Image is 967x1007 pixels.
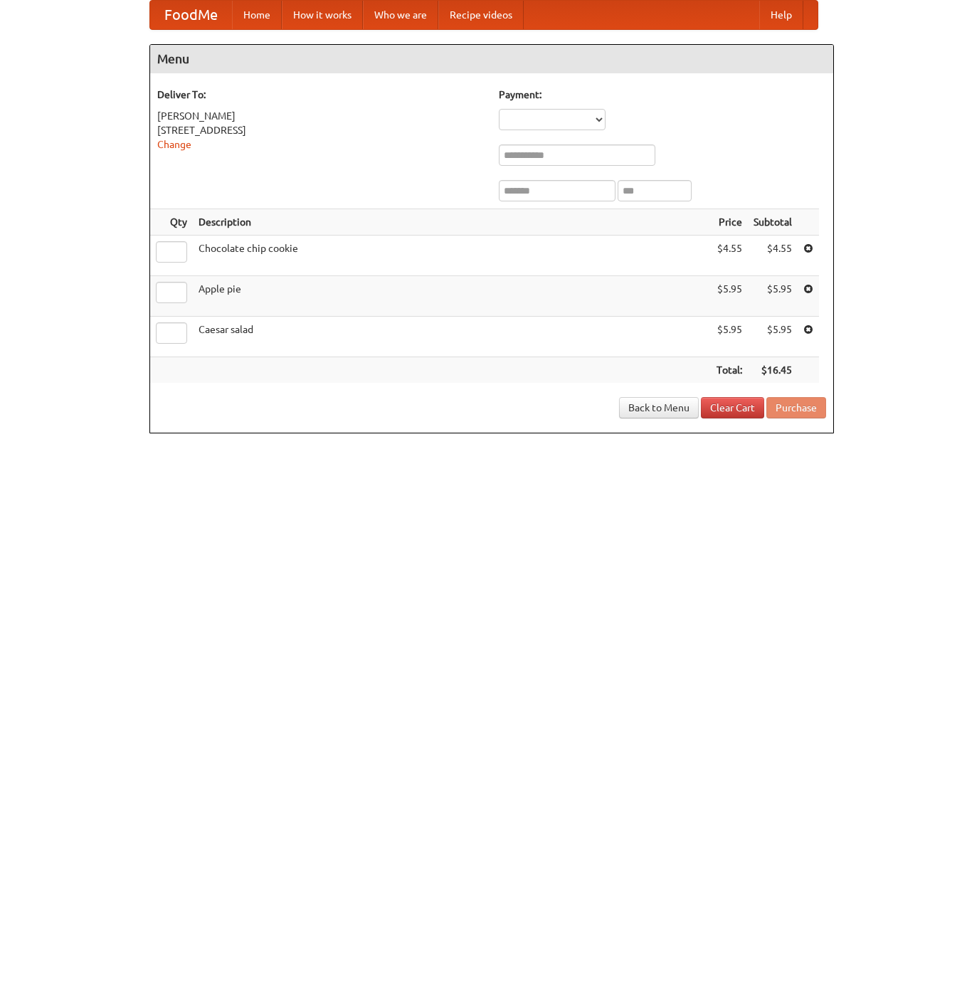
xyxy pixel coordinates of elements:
[282,1,363,29] a: How it works
[619,397,699,418] a: Back to Menu
[748,276,798,317] td: $5.95
[759,1,803,29] a: Help
[711,357,748,384] th: Total:
[157,123,485,137] div: [STREET_ADDRESS]
[711,209,748,236] th: Price
[748,317,798,357] td: $5.95
[701,397,764,418] a: Clear Cart
[157,88,485,102] h5: Deliver To:
[363,1,438,29] a: Who we are
[157,109,485,123] div: [PERSON_NAME]
[193,276,711,317] td: Apple pie
[711,276,748,317] td: $5.95
[150,209,193,236] th: Qty
[193,236,711,276] td: Chocolate chip cookie
[748,209,798,236] th: Subtotal
[193,317,711,357] td: Caesar salad
[711,236,748,276] td: $4.55
[150,1,232,29] a: FoodMe
[232,1,282,29] a: Home
[748,236,798,276] td: $4.55
[193,209,711,236] th: Description
[438,1,524,29] a: Recipe videos
[150,45,833,73] h4: Menu
[748,357,798,384] th: $16.45
[499,88,826,102] h5: Payment:
[157,139,191,150] a: Change
[711,317,748,357] td: $5.95
[766,397,826,418] button: Purchase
